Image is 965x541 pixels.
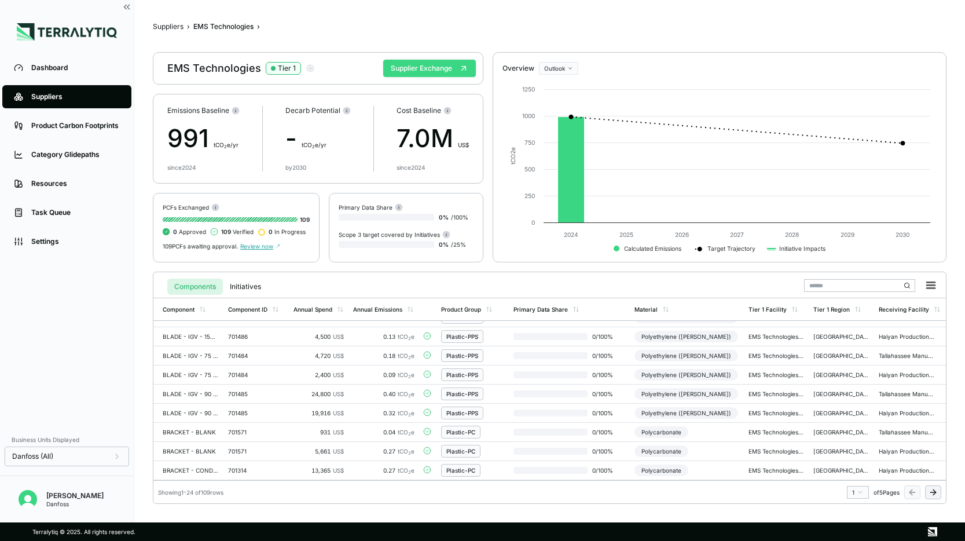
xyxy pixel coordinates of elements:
div: EMS Technologies NA LLC - [GEOGRAPHIC_DATA] [748,448,804,455]
div: Showing 1 - 24 of 109 rows [158,489,223,496]
span: 0 [173,228,177,235]
sub: 2 [408,393,411,399]
div: Cost Baseline [397,106,469,115]
div: 5,661 [293,448,344,455]
span: tCO e [398,352,414,359]
div: Component ID [228,306,267,313]
span: tCO e [398,410,414,416]
div: Product Group [441,306,481,313]
div: Overview [502,64,534,73]
span: US$ [333,410,344,416]
span: 0 / 100 % [588,448,625,455]
span: 0 / 100 % [588,467,625,474]
div: Suppliers [31,92,120,101]
span: US$ [333,371,344,378]
div: 2,400 [293,371,344,378]
button: Supplier Exchange [383,60,476,77]
div: Polycarbonate [634,445,688,457]
div: [GEOGRAPHIC_DATA] [813,448,869,455]
div: Dashboard [31,63,120,72]
div: Decarb Potential [285,106,351,115]
span: US$ [333,352,344,359]
sub: 2 [224,144,227,149]
div: Annual Emissions [353,306,402,313]
div: Tallahassee Manufacturing [879,390,934,397]
span: 0 % [439,214,449,221]
span: 0 [269,228,273,235]
button: Open user button [14,485,42,513]
span: tCO e [398,390,414,397]
div: Polyethylene ([PERSON_NAME]) [634,388,738,400]
div: [GEOGRAPHIC_DATA] [813,467,869,474]
span: 0 / 100 % [588,371,625,378]
div: 19,916 [293,410,344,416]
div: [GEOGRAPHIC_DATA] [813,371,869,378]
div: 0.04 [353,429,414,436]
button: Initiatives [223,279,268,295]
span: Approved [173,228,206,235]
div: EMS Technologies NA LLC - [GEOGRAPHIC_DATA] [748,467,804,474]
span: 109 [221,228,231,235]
div: by 2030 [285,164,306,171]
div: Tallahassee Manufacturing [879,429,934,436]
div: [GEOGRAPHIC_DATA] [813,390,869,397]
text: 2029 [841,231,854,238]
div: 1 [852,489,864,496]
div: 0.13 [353,333,414,340]
div: Polyethylene ([PERSON_NAME]) [634,350,738,361]
div: 4,500 [293,333,344,340]
text: Calculated Emissions [624,245,681,252]
sub: 2 [312,144,315,149]
div: EMS Technologies [167,61,315,75]
div: [GEOGRAPHIC_DATA] [813,410,869,416]
div: 701571 [228,429,284,436]
sub: 2 [408,432,411,437]
text: 1000 [522,112,535,119]
div: Haiyan Production CNHX [879,410,934,416]
text: 1250 [522,86,535,93]
span: 0 / 100 % [588,410,625,416]
div: EMS Technologies NA LLC - [GEOGRAPHIC_DATA] [748,333,804,340]
span: Review now [240,243,280,250]
button: 1 [847,486,869,499]
div: 7.0M [397,120,469,157]
div: Annual Spend [293,306,332,313]
div: since 2024 [397,164,425,171]
sub: 2 [408,374,411,379]
div: BLADE - IGV - 75 TON [163,371,218,378]
div: 0.09 [353,371,414,378]
span: tCO e [398,371,414,378]
div: Primary Data Share [339,203,403,211]
text: Target Trajectory [707,245,755,253]
div: Plastic-PPS [446,371,478,378]
div: BLADE - IGV - 75 TON [163,352,218,359]
div: BLADE - IGV - 90 TON [163,390,218,397]
span: US$ [333,429,344,436]
div: - [285,120,351,157]
span: US$ [458,141,469,148]
button: Components [167,279,223,295]
span: Verified [221,228,254,235]
div: 701485 [228,390,284,397]
sub: 2 [408,355,411,360]
div: Business Units Displayed [5,433,129,447]
div: 24,800 [293,390,344,397]
text: 2026 [675,231,689,238]
div: Product Carbon Footprints [31,121,120,130]
div: BRACKET - BLANK [163,448,218,455]
text: 750 [524,139,535,146]
span: 0 / 100 % [588,333,625,340]
div: EMS Technologies NA LLC - [GEOGRAPHIC_DATA] [748,429,804,436]
span: tCO e [398,448,414,455]
span: US$ [333,333,344,340]
span: › [187,22,190,31]
div: Haiyan Production CNHX [879,371,934,378]
div: 701314 [228,467,284,474]
div: Plastic-PC [446,429,475,436]
div: Haiyan Production CNHX [879,448,934,455]
div: Emissions Baseline [167,106,240,115]
div: Haiyan Production CNHX [879,333,934,340]
div: Haiyan Production CNHX [879,467,934,474]
div: Plastic-PC [446,467,475,474]
span: of 5 Pages [874,489,900,496]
